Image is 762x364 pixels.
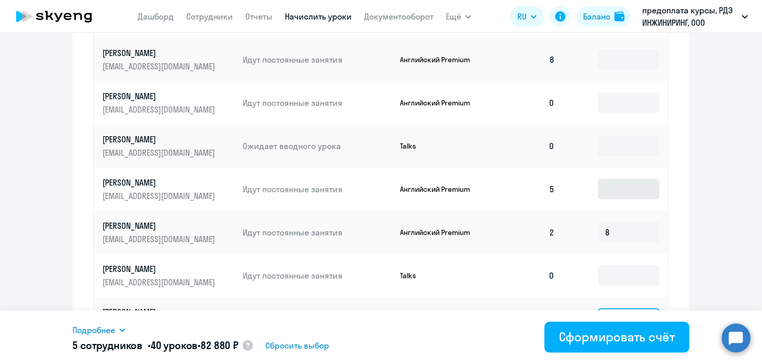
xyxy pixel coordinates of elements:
[614,11,625,22] img: balance
[446,10,461,23] span: Ещё
[243,97,392,108] p: Идут постоянные занятия
[400,271,477,280] p: Talks
[559,329,675,345] div: Сформировать счёт
[102,177,234,202] a: [PERSON_NAME][EMAIL_ADDRESS][DOMAIN_NAME]
[102,47,217,59] p: [PERSON_NAME]
[72,324,115,336] span: Подробнее
[72,338,239,353] h5: 5 сотрудников • •
[138,11,174,22] a: Дашборд
[245,11,273,22] a: Отчеты
[102,306,234,331] a: [PERSON_NAME][EMAIL_ADDRESS][DOMAIN_NAME]
[102,90,217,102] p: [PERSON_NAME]
[102,263,234,288] a: [PERSON_NAME][EMAIL_ADDRESS][DOMAIN_NAME]
[265,339,329,352] span: Сбросить выбор
[491,124,563,168] td: 0
[491,168,563,211] td: 5
[491,254,563,297] td: 0
[510,6,544,27] button: RU
[285,11,352,22] a: Начислить уроки
[400,185,477,194] p: Английский Premium
[102,134,217,145] p: [PERSON_NAME]
[491,211,563,254] td: 2
[577,6,631,27] button: Балансbalance
[102,177,217,188] p: [PERSON_NAME]
[583,10,610,23] div: Баланс
[102,190,217,202] p: [EMAIL_ADDRESS][DOMAIN_NAME]
[151,339,198,352] span: 40 уроков
[102,90,234,115] a: [PERSON_NAME][EMAIL_ADDRESS][DOMAIN_NAME]
[201,339,239,352] span: 82 880 ₽
[491,81,563,124] td: 0
[102,233,217,245] p: [EMAIL_ADDRESS][DOMAIN_NAME]
[102,263,217,275] p: [PERSON_NAME]
[243,184,392,195] p: Идут постоянные занятия
[400,141,477,151] p: Talks
[243,270,392,281] p: Идут постоянные занятия
[243,140,392,152] p: Ожидает вводного урока
[102,104,217,115] p: [EMAIL_ADDRESS][DOMAIN_NAME]
[102,134,234,158] a: [PERSON_NAME][EMAIL_ADDRESS][DOMAIN_NAME]
[364,11,433,22] a: Документооборот
[102,220,217,231] p: [PERSON_NAME]
[545,322,690,353] button: Сформировать счёт
[102,277,217,288] p: [EMAIL_ADDRESS][DOMAIN_NAME]
[491,38,563,81] td: 8
[400,98,477,107] p: Английский Premium
[102,147,217,158] p: [EMAIL_ADDRESS][DOMAIN_NAME]
[400,55,477,64] p: Английский Premium
[446,6,471,27] button: Ещё
[102,306,217,318] p: [PERSON_NAME]
[491,297,563,340] td: 2
[517,10,527,23] span: RU
[186,11,233,22] a: Сотрудники
[243,54,392,65] p: Идут постоянные занятия
[102,61,217,72] p: [EMAIL_ADDRESS][DOMAIN_NAME]
[637,4,753,29] button: предоплата курсы, РДЭ ИНЖИНИРИНГ, ООО
[400,228,477,237] p: Английский Premium
[102,220,234,245] a: [PERSON_NAME][EMAIL_ADDRESS][DOMAIN_NAME]
[243,227,392,238] p: Идут постоянные занятия
[642,4,738,29] p: предоплата курсы, РДЭ ИНЖИНИРИНГ, ООО
[102,47,234,72] a: [PERSON_NAME][EMAIL_ADDRESS][DOMAIN_NAME]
